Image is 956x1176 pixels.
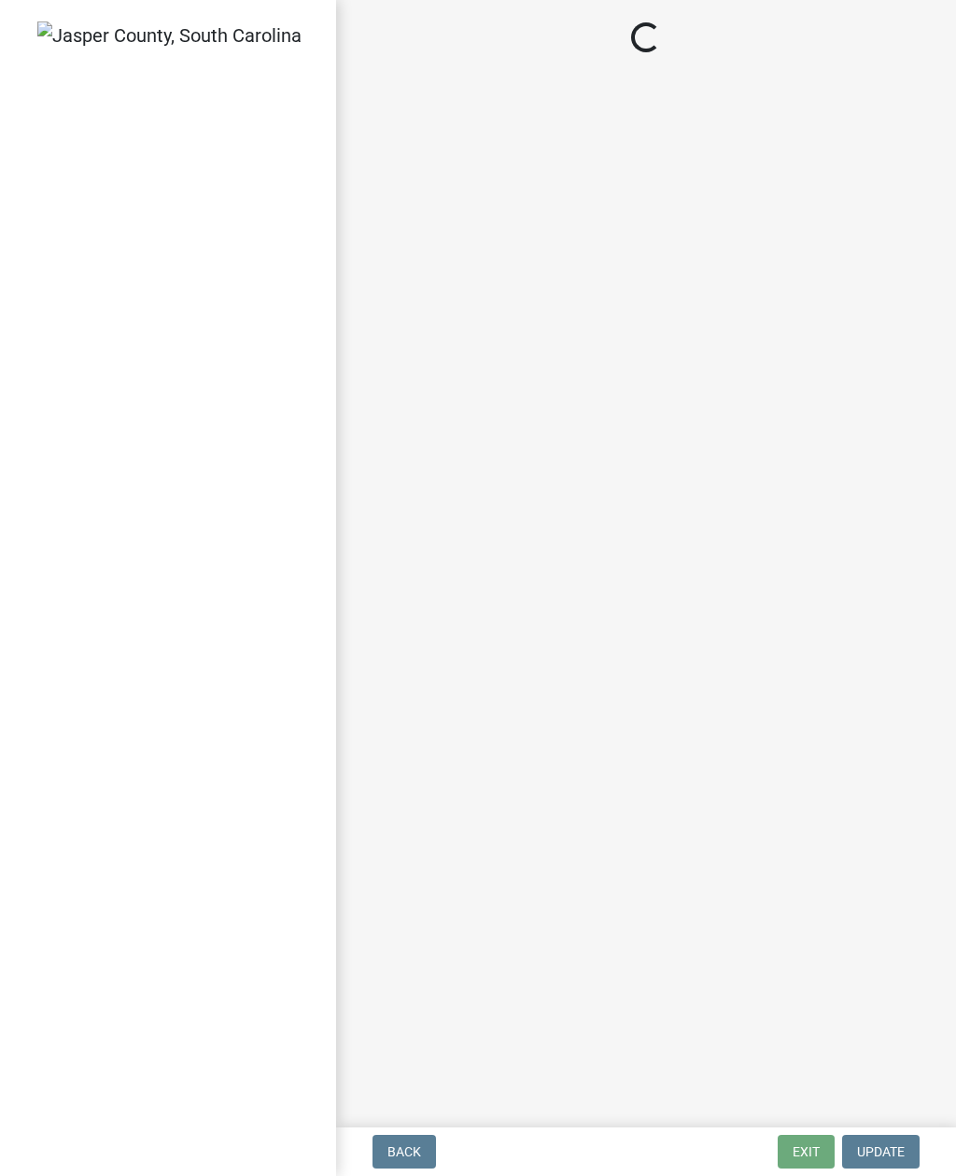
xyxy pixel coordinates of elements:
button: Exit [778,1135,835,1169]
span: Update [857,1144,905,1159]
button: Back [373,1135,436,1169]
span: Back [387,1144,421,1159]
img: Jasper County, South Carolina [37,21,302,50]
button: Update [842,1135,920,1169]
